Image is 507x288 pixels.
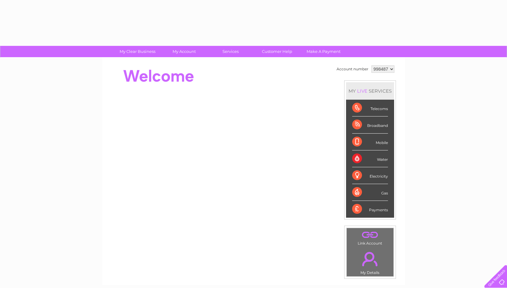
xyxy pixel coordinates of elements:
[352,201,388,217] div: Payments
[346,82,394,100] div: MY SERVICES
[352,150,388,167] div: Water
[352,184,388,201] div: Gas
[346,228,394,247] td: Link Account
[356,88,369,94] div: LIVE
[346,247,394,277] td: My Details
[352,134,388,150] div: Mobile
[352,167,388,184] div: Electricity
[159,46,209,57] a: My Account
[335,64,370,74] td: Account number
[352,100,388,116] div: Telecoms
[112,46,163,57] a: My Clear Business
[348,248,392,270] a: .
[298,46,349,57] a: Make A Payment
[348,230,392,240] a: .
[352,116,388,133] div: Broadband
[252,46,302,57] a: Customer Help
[205,46,256,57] a: Services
